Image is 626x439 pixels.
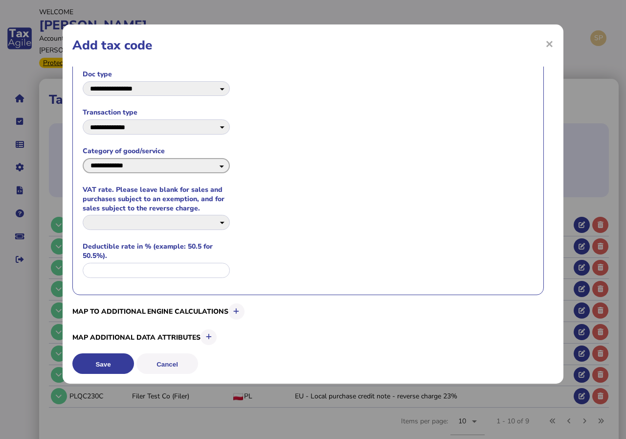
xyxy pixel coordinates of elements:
label: Doc type [83,69,230,79]
h3: Map to additional engine calculations [72,302,544,321]
label: VAT rate. Please leave blank for sales and purchases subject to an exemption, and for sales subje... [83,185,230,213]
label: Transaction type [83,108,230,117]
span: × [545,34,554,53]
h3: Map additional data attributes [72,328,544,347]
h1: Add tax code [72,37,554,54]
label: Deductible rate in % (example: 50.5 for 50.5%). [83,242,230,260]
label: Category of good/service [83,146,230,156]
button: Save [72,353,134,374]
button: Cancel [136,353,198,374]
